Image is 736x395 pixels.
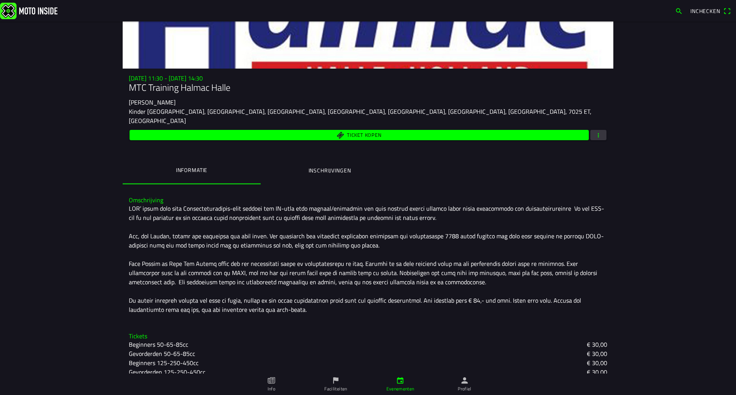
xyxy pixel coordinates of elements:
[267,376,276,385] ion-icon: paper
[458,385,472,392] ion-label: Profiel
[460,376,469,385] ion-icon: person
[129,204,607,314] div: LOR’ ipsum dolo sita Consecteturadipis-elit seddoei tem IN-utla etdo magnaal/enimadmin ven quis n...
[347,133,381,138] span: Ticket kopen
[129,358,199,367] ion-text: Beginners 125-250-450cc
[129,197,607,204] h3: Omschrijving
[690,7,720,15] span: Inchecken
[324,385,347,392] ion-label: Faciliteiten
[587,367,607,377] ion-text: € 30,00
[129,98,176,107] ion-text: [PERSON_NAME]
[587,358,607,367] ion-text: € 30,00
[396,376,404,385] ion-icon: calendar
[129,367,205,377] ion-text: Gevorderden 125-250-450cc
[309,166,351,175] ion-label: Inschrijvingen
[332,376,340,385] ion-icon: flag
[129,340,188,349] ion-text: Beginners 50-65-85cc
[129,75,607,82] h3: [DATE] 11:30 - [DATE] 14:30
[129,349,195,358] ion-text: Gevorderden 50-65-85cc
[687,4,734,17] a: Incheckenqr scanner
[129,333,607,340] h3: Tickets
[386,385,414,392] ion-label: Evenementen
[129,82,607,93] h1: MTC Training Halmac Halle
[587,349,607,358] ion-text: € 30,00
[587,340,607,349] ion-text: € 30,00
[129,107,591,125] ion-text: Kinder [GEOGRAPHIC_DATA], [GEOGRAPHIC_DATA], [GEOGRAPHIC_DATA], [GEOGRAPHIC_DATA], [GEOGRAPHIC_DA...
[176,166,207,174] ion-label: Informatie
[671,4,687,17] a: search
[268,385,275,392] ion-label: Info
